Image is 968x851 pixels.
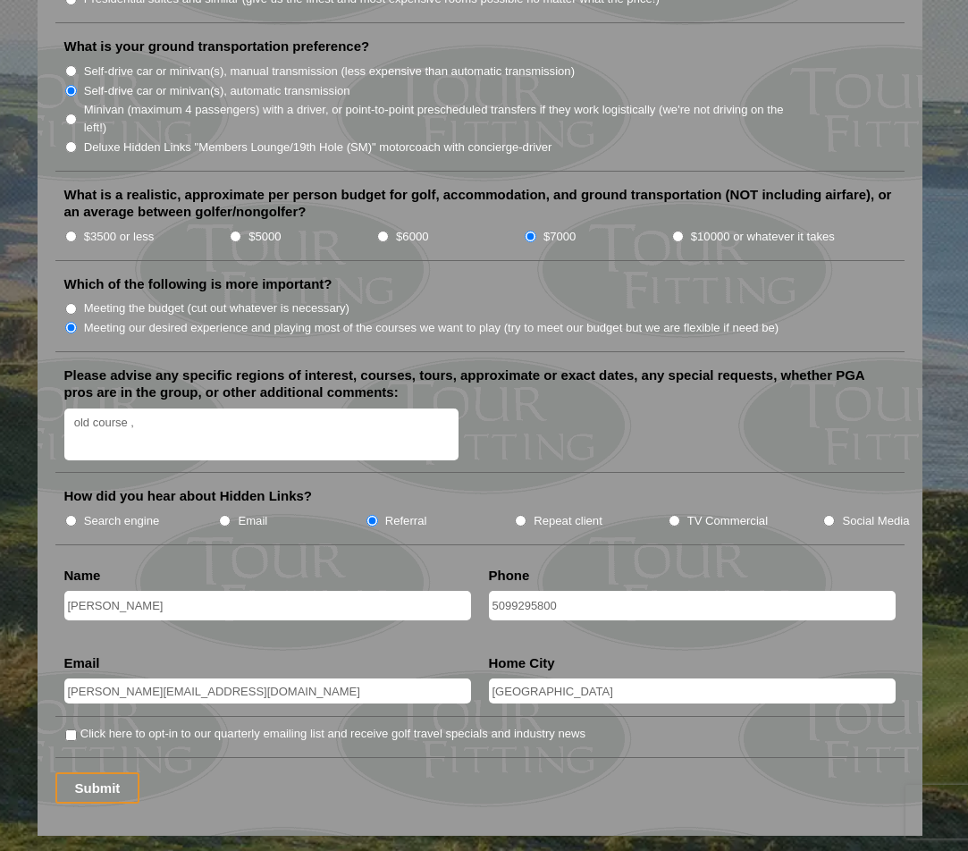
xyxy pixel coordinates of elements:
[64,275,332,293] label: Which of the following is more important?
[84,319,779,337] label: Meeting our desired experience and playing most of the courses we want to play (try to meet our b...
[396,228,428,246] label: $6000
[64,367,896,401] label: Please advise any specific regions of interest, courses, tours, approximate or exact dates, any s...
[84,63,575,80] label: Self-drive car or minivan(s), manual transmission (less expensive than automatic transmission)
[84,139,552,156] label: Deluxe Hidden Links "Members Lounge/19th Hole (SM)" motorcoach with concierge-driver
[64,186,896,221] label: What is a realistic, approximate per person budget for golf, accommodation, and ground transporta...
[842,512,909,530] label: Social Media
[489,654,555,672] label: Home City
[385,512,427,530] label: Referral
[84,512,160,530] label: Search engine
[238,512,267,530] label: Email
[543,228,576,246] label: $7000
[248,228,281,246] label: $5000
[64,487,313,505] label: How did you hear about Hidden Links?
[55,772,140,804] input: Submit
[80,725,585,743] label: Click here to opt-in to our quarterly emailing list and receive golf travel specials and industry...
[84,299,349,317] label: Meeting the budget (cut out whatever is necessary)
[64,567,101,585] label: Name
[84,228,155,246] label: $3500 or less
[64,38,370,55] label: What is your ground transportation preference?
[64,654,100,672] label: Email
[534,512,602,530] label: Repeat client
[84,82,350,100] label: Self-drive car or minivan(s), automatic transmission
[489,567,530,585] label: Phone
[84,101,803,136] label: Minivan (maximum 4 passengers) with a driver, or point-to-point prescheduled transfers if they wo...
[691,228,835,246] label: $10000 or whatever it takes
[687,512,768,530] label: TV Commercial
